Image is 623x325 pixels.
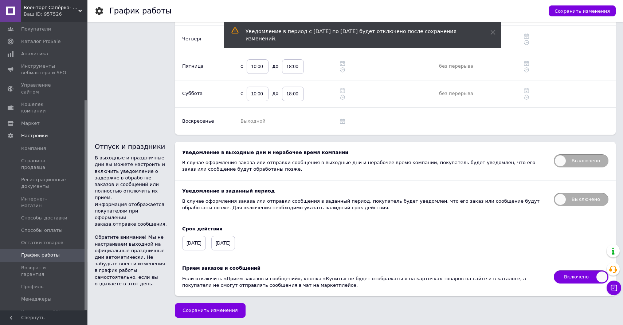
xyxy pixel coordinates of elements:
span: до [272,60,278,73]
span: Остатки товаров [21,239,63,246]
span: Настройки [21,132,48,139]
span: Управление сайтом [21,82,67,95]
span: График работы [21,252,60,258]
span: Покупатели [21,26,51,32]
span: Способы доставки [21,215,67,221]
div: Уведомление в период с [DATE] по [DATE] будет отключено после сохранения изменений. [246,28,472,42]
div: Уведомление в заданный период [182,188,546,194]
span: [DATE] [211,236,235,250]
span: без перерыва [439,63,473,69]
span: без перерыва [439,91,473,96]
span: Возврат и гарантия [21,265,67,278]
span: Военторг Сапёрка- оптово-розничный магазин армейской экипировки, одежды, обуви и товаров для туризма [24,4,78,11]
td: Суббота [175,80,219,107]
span: Сохранить изменения [555,8,610,14]
span: Страница продавца [21,158,67,171]
div: В случае оформления заказа или отправки сообщения в заданный период, покупатель будет уведомлен, ... [182,198,546,211]
span: Инструменты вебмастера и SEO [21,63,67,76]
span: Включено [554,270,608,284]
td: Воскресенье [175,107,219,135]
td: Четверг [175,25,219,53]
p: Обратите внимание! Мы не настраиваем выходной на официальные праздничные дни автоматически. Не за... [95,234,168,287]
span: Каталог ProSale [21,38,60,45]
span: Управление API-токенами [21,308,67,321]
p: Информация отображается покупателям при оформлении заказа,отправке сообщения. [95,201,168,228]
td: Пятница [175,53,219,80]
button: Сохранить изменения [175,303,246,318]
span: с [240,60,243,73]
span: Интернет-магазин [21,196,67,209]
div: Если отключить «Прием заказов и сообщений», кнопка «Купить» не будет отображаться на карточках то... [182,276,546,289]
span: до [272,87,278,100]
div: Ваш ID: 957526 [24,11,87,17]
p: В выходные и праздничные дни вы можете настроить и включить уведомление о задержке в обработке за... [95,155,168,201]
div: В случае оформления заказа или отправки сообщения в выходные дни и нерабочее время компании, поку... [182,159,546,173]
span: Выходной [240,118,266,124]
div: Прием заказов и сообщений [182,265,546,272]
span: Аналитика [21,51,48,57]
span: Сохранить изменения [183,308,238,313]
span: Выключено [554,193,608,206]
span: Профиль [21,284,44,290]
span: [DATE] [182,236,206,250]
div: Срок действия [182,226,608,232]
span: Способы оплаты [21,227,63,234]
span: с [240,87,243,100]
span: Компания [21,145,46,152]
span: Выключено [554,154,608,167]
span: Регистрационные документы [21,177,67,190]
span: Кошелек компании [21,101,67,114]
button: Чат с покупателем [607,281,621,295]
button: Сохранить изменения [549,5,616,16]
span: Менеджеры [21,296,51,302]
div: Уведомление в выходные дни и нерабочее время компании [182,149,546,156]
h2: Отпуск и праздники [95,142,168,151]
span: Маркет [21,120,40,127]
h1: График работы [109,7,172,15]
